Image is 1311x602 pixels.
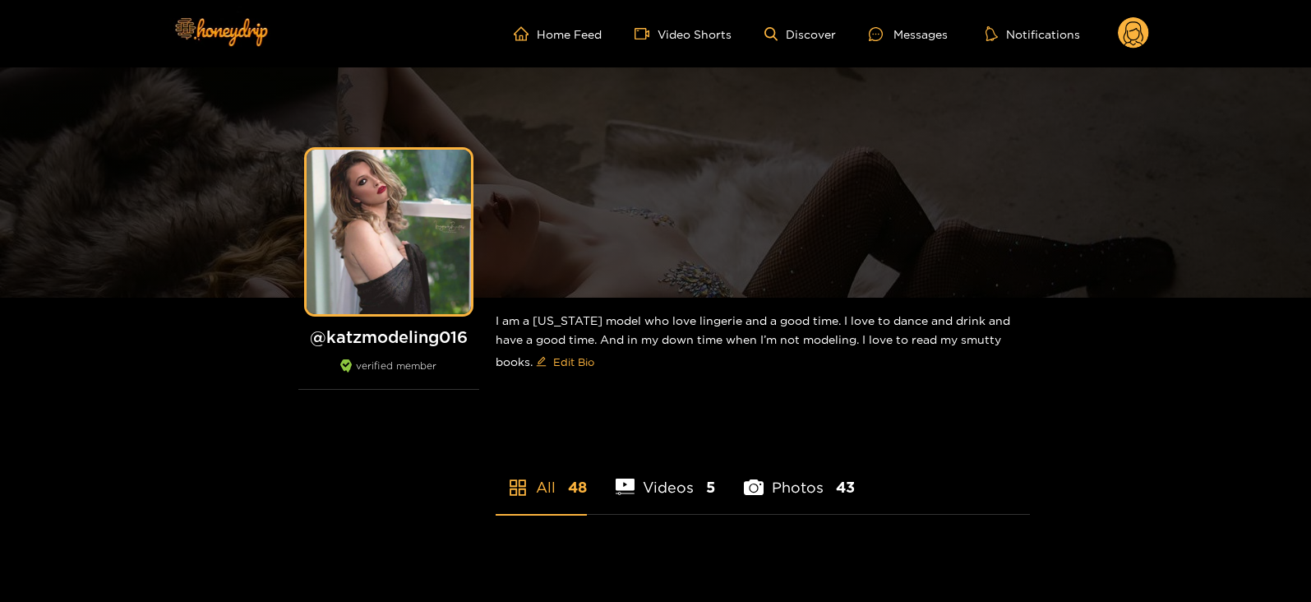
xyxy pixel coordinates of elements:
span: Edit Bio [553,354,594,370]
h1: @ katzmodeling016 [298,326,479,347]
button: editEdit Bio [533,349,598,375]
div: Messages [869,25,948,44]
span: 5 [706,477,715,498]
div: I am a [US_STATE] model who love lingerie and a good time. I love to dance and drink and have a g... [496,298,1030,388]
li: Photos [744,440,855,514]
span: video-camera [635,26,658,41]
span: edit [536,356,547,368]
li: Videos [616,440,716,514]
button: Notifications [981,25,1085,42]
a: Video Shorts [635,26,732,41]
div: verified member [298,359,479,390]
span: 43 [836,477,855,498]
li: All [496,440,587,514]
span: home [514,26,537,41]
span: appstore [508,478,528,498]
a: Discover [764,27,836,41]
span: 48 [568,477,587,498]
a: Home Feed [514,26,602,41]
